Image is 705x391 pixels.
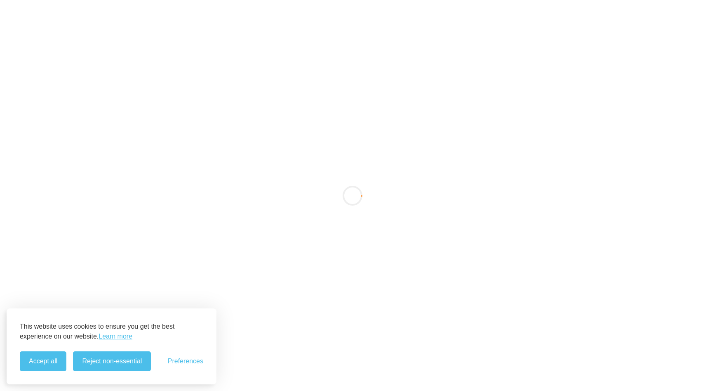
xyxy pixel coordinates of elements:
a: Learn more [99,332,132,341]
button: Toggle preferences [168,358,203,365]
p: This website uses cookies to ensure you get the best experience on our website. [20,322,203,341]
button: Reject non-essential [73,351,151,371]
span: Preferences [168,358,203,365]
button: Accept all cookies [20,351,66,371]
